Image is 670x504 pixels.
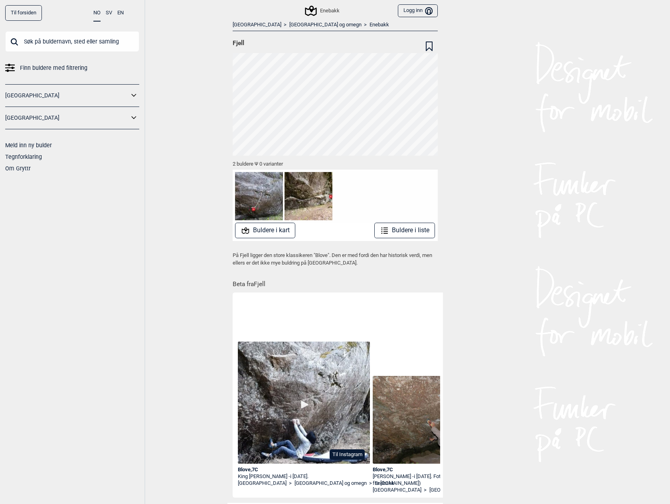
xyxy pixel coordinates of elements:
div: Enebakk [306,6,339,16]
button: NO [93,5,101,22]
a: [GEOGRAPHIC_DATA] og omegn [294,480,367,487]
div: [PERSON_NAME] - [373,473,505,487]
h1: Beta fra Fjell [233,275,438,289]
p: På Fjell ligger den store klassikeren "Blove". Den er med fordi den har historisk verdi, men elle... [233,251,438,267]
div: King [PERSON_NAME] - [238,473,370,480]
button: Til Instagram [330,449,365,460]
span: > [369,480,372,487]
button: Buldere i liste [374,223,435,238]
button: Buldere i kart [235,223,295,238]
button: Logg inn [398,4,437,18]
input: Søk på buldernavn, sted eller samling [5,31,139,52]
a: Tegnforklaring [5,154,42,160]
img: Benjamin pa Blove [373,376,505,464]
button: EN [117,5,124,21]
a: [GEOGRAPHIC_DATA] og omegn [289,22,362,28]
a: [GEOGRAPHIC_DATA] [5,112,129,124]
a: [GEOGRAPHIC_DATA] [5,90,129,101]
a: [GEOGRAPHIC_DATA] [238,480,287,487]
a: Finn buldere med filtrering [5,62,139,74]
div: 2 buldere Ψ 0 varianter [233,156,438,170]
a: [GEOGRAPHIC_DATA] [233,22,281,28]
a: Til forsiden [5,5,42,21]
span: > [289,480,292,487]
span: > [284,22,287,28]
span: i [DATE]. [290,473,308,479]
img: Ubermench traversen 200520 [285,172,332,220]
a: Om Gryttr [5,165,31,172]
div: Blove , 7C [238,466,370,473]
div: Blove , 7C [373,466,505,473]
span: Fjell [233,39,244,47]
a: Enebakk [370,22,389,28]
img: King Ho Wong pa Blove [238,342,370,464]
span: Finn buldere med filtrering [20,62,87,74]
img: Blove 200520 [235,172,283,220]
p: i [DATE]. Foto: [PERSON_NAME] (hentet fra [DOMAIN_NAME]) [373,473,501,486]
a: [GEOGRAPHIC_DATA] og omegn [429,487,502,494]
button: SV [106,5,112,21]
span: > [424,487,427,494]
a: Meld inn ny bulder [5,142,52,148]
a: [GEOGRAPHIC_DATA] [373,487,421,494]
span: > [364,22,367,28]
